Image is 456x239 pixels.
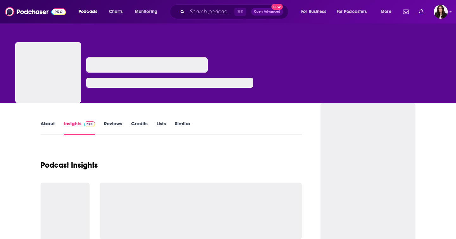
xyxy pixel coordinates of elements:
div: Search podcasts, credits, & more... [176,4,294,19]
button: open menu [376,7,399,17]
a: About [41,120,55,135]
span: ⌘ K [234,8,246,16]
input: Search podcasts, credits, & more... [187,7,234,17]
button: open menu [332,7,376,17]
a: Charts [105,7,126,17]
button: open menu [297,7,334,17]
img: Podchaser - Follow, Share and Rate Podcasts [5,6,66,18]
button: Show profile menu [434,5,448,19]
a: Show notifications dropdown [401,6,411,17]
img: Podchaser Pro [84,121,95,126]
a: Credits [131,120,148,135]
span: Charts [109,7,123,16]
span: Podcasts [79,7,97,16]
button: Open AdvancedNew [251,8,283,16]
span: New [271,4,283,10]
a: Show notifications dropdown [416,6,426,17]
span: More [381,7,391,16]
span: Open Advanced [254,10,280,13]
span: For Business [301,7,326,16]
a: Lists [156,120,166,135]
h1: Podcast Insights [41,160,98,170]
a: Reviews [104,120,122,135]
button: open menu [130,7,166,17]
span: Monitoring [135,7,157,16]
a: Similar [175,120,190,135]
span: For Podcasters [337,7,367,16]
span: Logged in as RebeccaShapiro [434,5,448,19]
button: open menu [74,7,105,17]
img: User Profile [434,5,448,19]
a: InsightsPodchaser Pro [64,120,95,135]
